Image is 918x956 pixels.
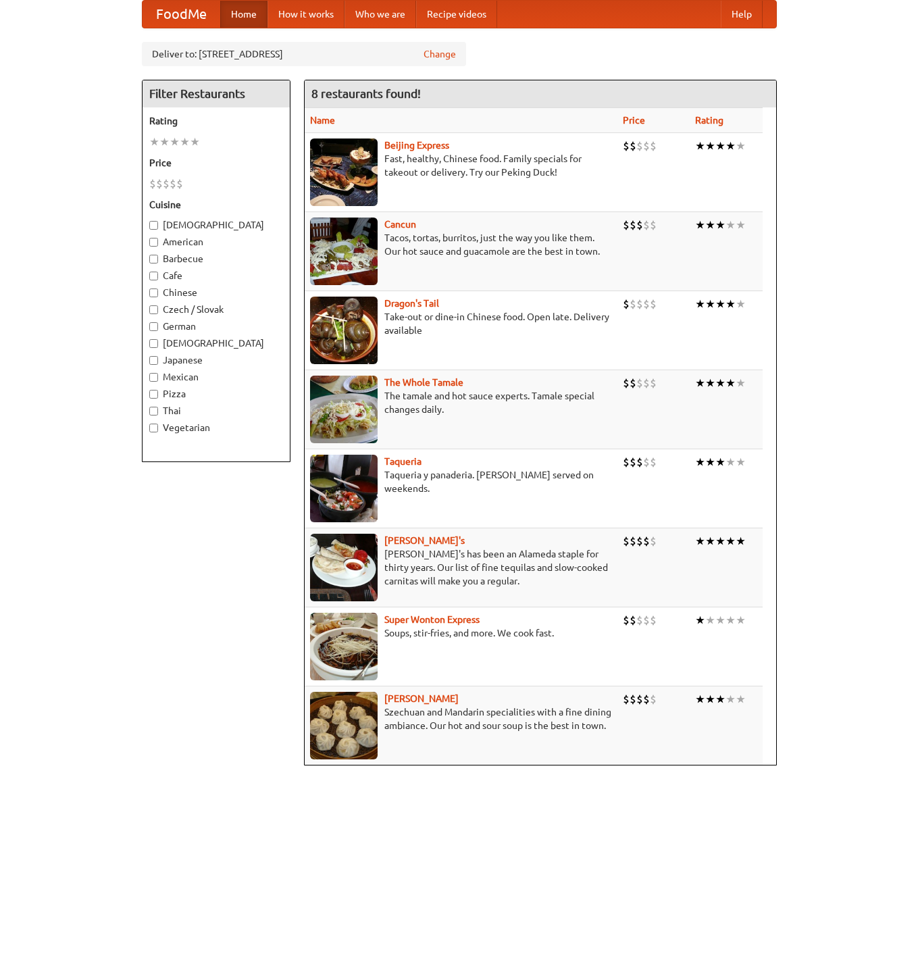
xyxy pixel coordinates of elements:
[220,1,267,28] a: Home
[149,305,158,314] input: Czech / Slovak
[149,390,158,399] input: Pizza
[190,134,200,149] li: ★
[142,42,466,66] div: Deliver to: [STREET_ADDRESS]
[149,272,158,280] input: Cafe
[725,376,736,391] li: ★
[310,692,378,759] img: shandong.jpg
[736,376,746,391] li: ★
[149,269,283,282] label: Cafe
[725,613,736,628] li: ★
[705,139,715,153] li: ★
[705,297,715,311] li: ★
[715,534,725,549] li: ★
[149,407,158,416] input: Thai
[695,218,705,232] li: ★
[705,692,715,707] li: ★
[170,176,176,191] li: $
[149,238,158,247] input: American
[424,47,456,61] a: Change
[310,218,378,285] img: cancun.jpg
[149,336,283,350] label: [DEMOGRAPHIC_DATA]
[384,693,459,704] a: [PERSON_NAME]
[736,534,746,549] li: ★
[636,218,643,232] li: $
[384,456,422,467] a: Taqueria
[623,297,630,311] li: $
[650,455,657,470] li: $
[149,320,283,333] label: German
[310,152,612,179] p: Fast, healthy, Chinese food. Family specials for takeout or delivery. Try our Peking Duck!
[705,455,715,470] li: ★
[267,1,345,28] a: How it works
[695,534,705,549] li: ★
[636,376,643,391] li: $
[310,310,612,337] p: Take-out or dine-in Chinese food. Open late. Delivery available
[725,692,736,707] li: ★
[636,692,643,707] li: $
[180,134,190,149] li: ★
[650,613,657,628] li: $
[650,534,657,549] li: $
[715,139,725,153] li: ★
[643,218,650,232] li: $
[695,376,705,391] li: ★
[623,613,630,628] li: $
[416,1,497,28] a: Recipe videos
[695,692,705,707] li: ★
[310,613,378,680] img: superwonton.jpg
[650,692,657,707] li: $
[650,139,657,153] li: $
[715,692,725,707] li: ★
[695,613,705,628] li: ★
[643,455,650,470] li: $
[623,139,630,153] li: $
[149,156,283,170] h5: Price
[310,626,612,640] p: Soups, stir-fries, and more. We cook fast.
[310,547,612,588] p: [PERSON_NAME]'s has been an Alameda staple for thirty years. Our list of fine tequilas and slow-c...
[384,298,439,309] a: Dragon's Tail
[310,115,335,126] a: Name
[623,376,630,391] li: $
[384,377,463,388] b: The Whole Tamale
[725,139,736,153] li: ★
[630,613,636,628] li: $
[623,115,645,126] a: Price
[310,705,612,732] p: Szechuan and Mandarin specialities with a fine dining ambiance. Our hot and sour soup is the best...
[149,235,283,249] label: American
[695,455,705,470] li: ★
[310,455,378,522] img: taqueria.jpg
[695,297,705,311] li: ★
[636,613,643,628] li: $
[630,455,636,470] li: $
[149,421,283,434] label: Vegetarian
[736,218,746,232] li: ★
[384,535,465,546] b: [PERSON_NAME]'s
[721,1,763,28] a: Help
[149,176,156,191] li: $
[384,614,480,625] a: Super Wonton Express
[149,404,283,418] label: Thai
[176,176,183,191] li: $
[643,534,650,549] li: $
[310,139,378,206] img: beijing.jpg
[149,252,283,266] label: Barbecue
[725,455,736,470] li: ★
[643,297,650,311] li: $
[310,376,378,443] img: wholetamale.jpg
[695,115,723,126] a: Rating
[149,198,283,211] h5: Cuisine
[149,221,158,230] input: [DEMOGRAPHIC_DATA]
[623,692,630,707] li: $
[310,468,612,495] p: Taqueria y panaderia. [PERSON_NAME] served on weekends.
[736,692,746,707] li: ★
[143,1,220,28] a: FoodMe
[736,455,746,470] li: ★
[384,219,416,230] a: Cancun
[736,139,746,153] li: ★
[149,288,158,297] input: Chinese
[630,376,636,391] li: $
[310,389,612,416] p: The tamale and hot sauce experts. Tamale special changes daily.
